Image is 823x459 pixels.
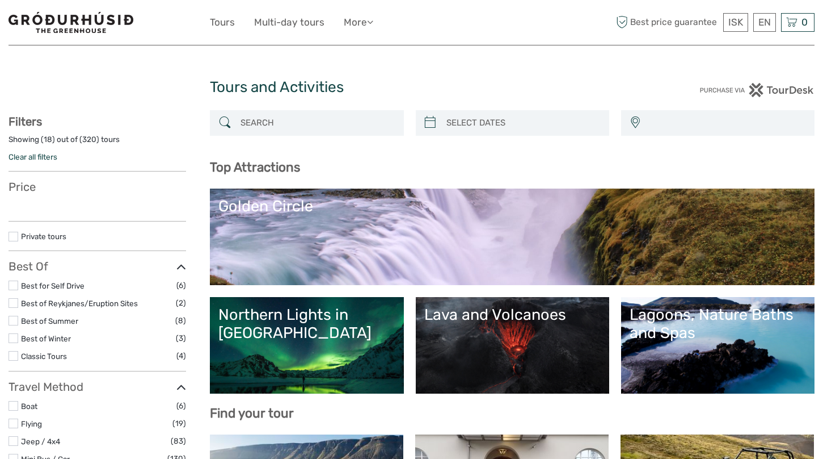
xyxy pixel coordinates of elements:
div: Showing ( ) out of ( ) tours [9,134,186,152]
b: Find your tour [210,406,294,421]
h3: Best Of [9,260,186,273]
a: Best of Reykjanes/Eruption Sites [21,299,138,308]
a: Lava and Volcanoes [424,306,601,385]
span: Best price guarantee [613,13,720,32]
a: Tours [210,14,235,31]
label: 320 [82,134,96,145]
a: Lagoons, Nature Baths and Spas [630,306,806,385]
div: Lagoons, Nature Baths and Spas [630,306,806,343]
a: Best of Winter [21,334,71,343]
span: (6) [176,279,186,292]
a: More [344,14,373,31]
div: EN [753,13,776,32]
a: Golden Circle [218,197,806,277]
a: Multi-day tours [254,14,324,31]
span: (4) [176,349,186,362]
a: Best for Self Drive [21,281,85,290]
a: Northern Lights in [GEOGRAPHIC_DATA] [218,306,395,385]
div: Northern Lights in [GEOGRAPHIC_DATA] [218,306,395,343]
img: 1578-341a38b5-ce05-4595-9f3d-b8aa3718a0b3_logo_small.jpg [9,12,133,33]
span: (3) [176,332,186,345]
img: PurchaseViaTourDesk.png [699,83,814,97]
h1: Tours and Activities [210,78,613,97]
a: Classic Tours [21,352,67,361]
input: SEARCH [236,113,398,133]
a: Jeep / 4x4 [21,437,60,446]
h3: Price [9,180,186,194]
span: (83) [171,435,186,448]
span: (2) [176,297,186,310]
span: ISK [728,16,743,28]
span: (6) [176,399,186,412]
strong: Filters [9,115,42,128]
input: SELECT DATES [442,113,603,133]
span: 0 [800,16,809,28]
span: (19) [172,417,186,430]
a: Flying [21,419,42,428]
label: 18 [44,134,52,145]
a: Boat [21,402,37,411]
div: Golden Circle [218,197,806,215]
b: Top Attractions [210,160,300,175]
div: Lava and Volcanoes [424,306,601,324]
a: Best of Summer [21,316,78,326]
h3: Travel Method [9,380,186,394]
span: (8) [175,314,186,327]
a: Private tours [21,232,66,241]
a: Clear all filters [9,152,57,161]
